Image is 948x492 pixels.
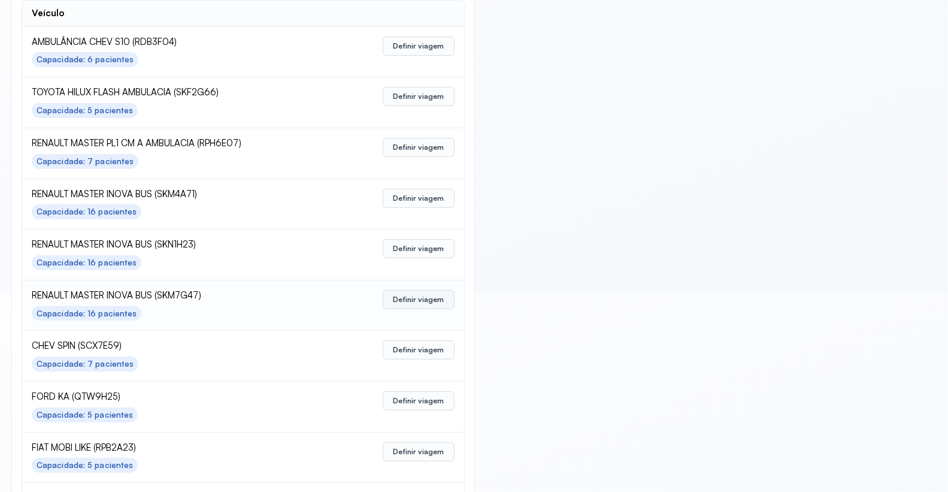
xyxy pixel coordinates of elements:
[32,391,329,403] span: FORD KA (QTW9H25)
[37,309,137,319] div: Capacidade: 16 pacientes
[383,442,454,461] button: Definir viagem
[37,410,133,420] div: Capacidade: 5 pacientes
[32,87,329,98] span: TOYOTA HILUX FLASH AMBULACIA (SKF2G66)
[383,189,454,208] button: Definir viagem
[37,258,137,268] div: Capacidade: 16 pacientes
[37,55,134,65] div: Capacidade: 6 pacientes
[383,391,454,410] button: Definir viagem
[32,239,329,250] span: RENAULT MASTER INOVA BUS (SKN1H23)
[32,189,329,200] span: RENAULT MASTER INOVA BUS (SKM4A71)
[37,359,134,369] div: Capacidade: 7 pacientes
[383,239,454,258] button: Definir viagem
[383,37,454,56] button: Definir viagem
[32,8,65,19] div: Veículo
[383,138,454,157] button: Definir viagem
[32,340,329,352] span: CHEV SPIN (SCX7E59)
[383,87,454,106] button: Definir viagem
[32,442,329,454] span: FIAT MOBI LIKE (RPB2A23)
[37,156,134,167] div: Capacidade: 7 pacientes
[32,138,329,149] span: RENAULT MASTER PL1 CM A AMBULACIA (RPH6E07)
[32,290,329,301] span: RENAULT MASTER INOVA BUS (SKM7G47)
[383,290,454,309] button: Definir viagem
[37,207,137,217] div: Capacidade: 16 pacientes
[37,460,133,470] div: Capacidade: 5 pacientes
[32,37,329,48] span: AMBULÂNCIA CHEV S10 (RDB3F04)
[37,105,133,116] div: Capacidade: 5 pacientes
[383,340,454,360] button: Definir viagem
